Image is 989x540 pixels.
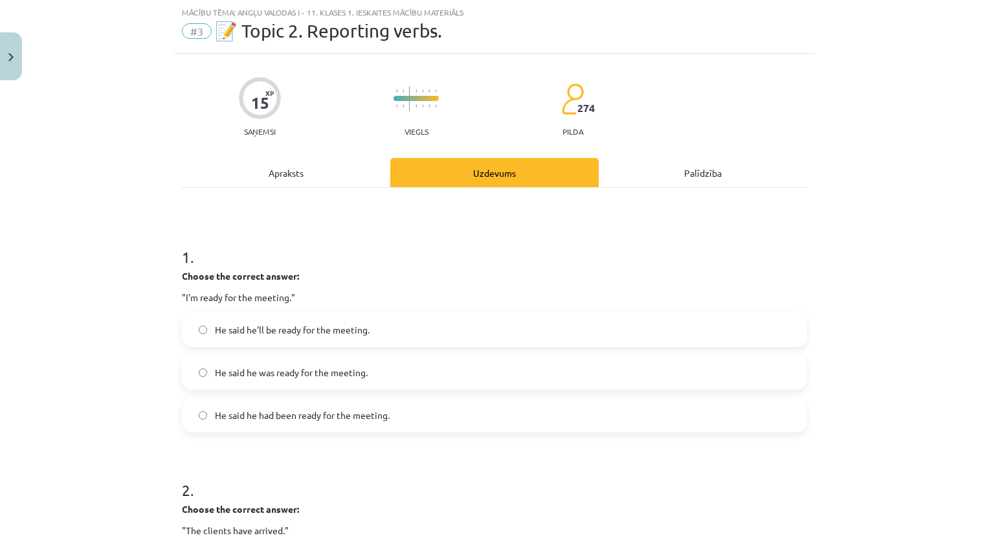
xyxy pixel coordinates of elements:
[182,23,212,39] span: #3
[215,409,390,422] span: He said he had been ready for the meeting.
[561,83,584,115] img: students-c634bb4e5e11cddfef0936a35e636f08e4e9abd3cc4e673bd6f9a4125e45ecb1.svg
[416,104,417,107] img: icon-short-line-57e1e144782c952c97e751825c79c345078a6d821885a25fce030b3d8c18986b.svg
[215,20,442,41] span: 📝 Topic 2. Reporting verbs.
[599,158,807,187] div: Palīdzība
[405,127,428,136] p: Viegls
[403,89,404,93] img: icon-short-line-57e1e144782c952c97e751825c79c345078a6d821885a25fce030b3d8c18986b.svg
[422,104,423,107] img: icon-short-line-57e1e144782c952c97e751825c79c345078a6d821885a25fce030b3d8c18986b.svg
[199,411,207,420] input: He said he had been ready for the meeting.
[182,524,807,537] p: "The clients have arrived."
[182,225,807,265] h1: 1 .
[265,89,274,96] span: XP
[577,102,595,114] span: 274
[215,366,368,379] span: He said he was ready for the meeting.
[182,158,390,187] div: Apraksts
[8,53,14,62] img: icon-close-lesson-0947bae3869378f0d4975bcd49f059093ad1ed9edebbc8119c70593378902aed.svg
[396,89,397,93] img: icon-short-line-57e1e144782c952c97e751825c79c345078a6d821885a25fce030b3d8c18986b.svg
[428,89,430,93] img: icon-short-line-57e1e144782c952c97e751825c79c345078a6d821885a25fce030b3d8c18986b.svg
[416,89,417,93] img: icon-short-line-57e1e144782c952c97e751825c79c345078a6d821885a25fce030b3d8c18986b.svg
[182,291,807,304] p: "I'm ready for the meeting."
[428,104,430,107] img: icon-short-line-57e1e144782c952c97e751825c79c345078a6d821885a25fce030b3d8c18986b.svg
[182,458,807,499] h1: 2 .
[396,104,397,107] img: icon-short-line-57e1e144782c952c97e751825c79c345078a6d821885a25fce030b3d8c18986b.svg
[199,368,207,377] input: He said he was ready for the meeting.
[562,127,583,136] p: pilda
[199,326,207,334] input: He said he'll be ready for the meeting.
[435,104,436,107] img: icon-short-line-57e1e144782c952c97e751825c79c345078a6d821885a25fce030b3d8c18986b.svg
[251,94,269,112] div: 15
[239,127,281,136] p: Saņemsi
[215,323,370,337] span: He said he'll be ready for the meeting.
[409,86,410,111] img: icon-long-line-d9ea69661e0d244f92f715978eff75569469978d946b2353a9bb055b3ed8787d.svg
[182,270,299,282] strong: Choose the correct answer:
[422,89,423,93] img: icon-short-line-57e1e144782c952c97e751825c79c345078a6d821885a25fce030b3d8c18986b.svg
[182,503,299,515] strong: Choose the correct answer:
[390,158,599,187] div: Uzdevums
[403,104,404,107] img: icon-short-line-57e1e144782c952c97e751825c79c345078a6d821885a25fce030b3d8c18986b.svg
[435,89,436,93] img: icon-short-line-57e1e144782c952c97e751825c79c345078a6d821885a25fce030b3d8c18986b.svg
[182,8,807,17] div: Mācību tēma: Angļu valodas i - 11. klases 1. ieskaites mācību materiāls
